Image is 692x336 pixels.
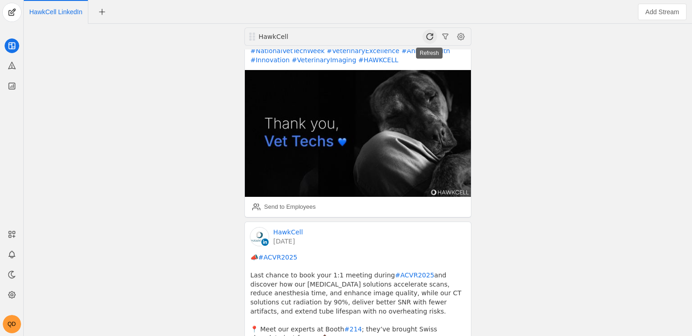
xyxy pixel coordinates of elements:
app-icon-button: New Tab [94,8,110,15]
a: #NationalVetTechWeek [250,47,324,54]
img: cache [250,228,269,246]
a: #VeterinaryImaging [292,56,356,64]
a: #ACVR2025 [395,271,434,279]
div: HawkCell [258,32,368,41]
div: HawkCell [259,32,368,41]
a: #Innovation [250,56,290,64]
a: #ACVR2025 [258,254,297,261]
img: undefined [245,70,471,197]
button: Add Stream [638,4,687,20]
a: #214 [344,325,362,333]
a: [DATE] [273,237,303,246]
span: Add Stream [645,7,679,16]
a: #VeterinaryExcellence [327,47,400,54]
a: #HAWKCELL [358,56,399,64]
div: Refresh [416,48,443,59]
button: Send to Employees [249,200,319,214]
a: HawkCell [273,228,303,237]
span: Click to edit name [29,9,82,15]
a: #AnimalHealth [401,47,450,54]
button: QD [3,315,21,333]
div: Send to Employees [264,202,316,211]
